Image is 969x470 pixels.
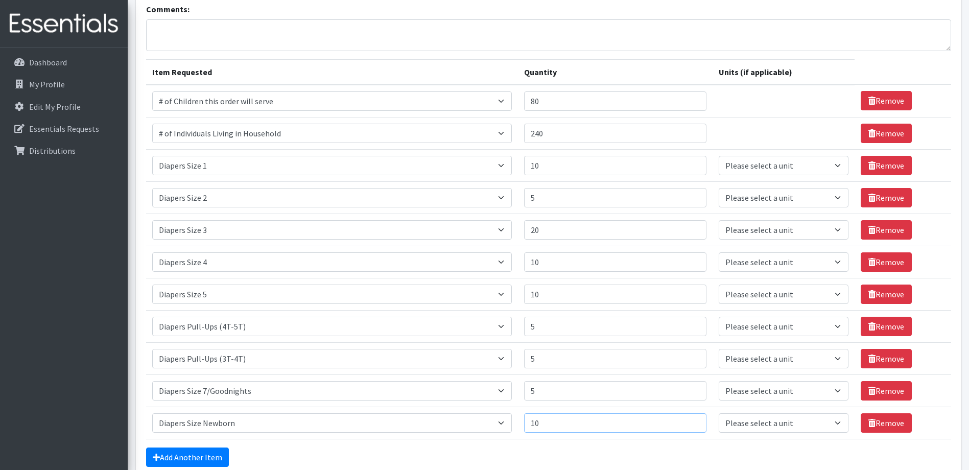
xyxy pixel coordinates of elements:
[4,7,124,41] img: HumanEssentials
[861,220,912,240] a: Remove
[861,381,912,401] a: Remove
[4,97,124,117] a: Edit My Profile
[713,59,855,85] th: Units (if applicable)
[29,146,76,156] p: Distributions
[146,448,229,467] a: Add Another Item
[861,317,912,336] a: Remove
[29,124,99,134] p: Essentials Requests
[518,59,713,85] th: Quantity
[146,3,190,15] label: Comments:
[29,57,67,67] p: Dashboard
[861,124,912,143] a: Remove
[146,59,518,85] th: Item Requested
[29,79,65,89] p: My Profile
[861,156,912,175] a: Remove
[861,413,912,433] a: Remove
[4,140,124,161] a: Distributions
[861,252,912,272] a: Remove
[4,52,124,73] a: Dashboard
[4,119,124,139] a: Essentials Requests
[861,91,912,110] a: Remove
[861,349,912,368] a: Remove
[861,188,912,207] a: Remove
[861,285,912,304] a: Remove
[4,74,124,95] a: My Profile
[29,102,81,112] p: Edit My Profile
